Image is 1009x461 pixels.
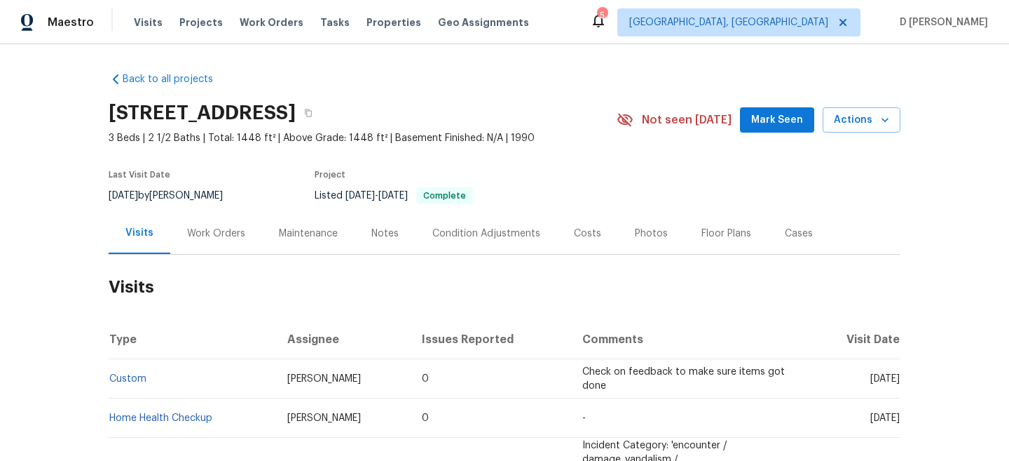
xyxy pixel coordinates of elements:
span: Properties [366,15,421,29]
div: by [PERSON_NAME] [109,187,240,204]
button: Mark Seen [740,107,814,133]
div: Visits [125,226,153,240]
span: 0 [422,413,429,423]
span: Last Visit Date [109,171,170,179]
div: Condition Adjustments [432,227,540,241]
div: Notes [371,227,399,241]
span: 3 Beds | 2 1/2 Baths | Total: 1448 ft² | Above Grade: 1448 ft² | Basement Finished: N/A | 1990 [109,131,617,145]
span: Projects [179,15,223,29]
div: Maintenance [279,227,338,241]
span: - [582,413,586,423]
span: Work Orders [240,15,303,29]
th: Comments [571,320,809,359]
div: Work Orders [187,227,245,241]
div: Costs [574,227,601,241]
span: - [345,191,408,201]
span: Mark Seen [751,112,803,129]
h2: Visits [109,255,900,320]
span: Tasks [320,18,350,27]
button: Actions [823,107,900,133]
th: Issues Reported [411,320,571,359]
span: [DATE] [870,374,900,384]
div: Photos [635,227,668,241]
span: Complete [418,192,472,200]
span: [DATE] [109,191,138,201]
span: D [PERSON_NAME] [894,15,988,29]
a: Home Health Checkup [109,413,212,423]
span: [DATE] [378,191,408,201]
span: Project [315,171,345,179]
span: Check on feedback to make sure items got done [582,367,785,391]
h2: [STREET_ADDRESS] [109,106,296,120]
th: Visit Date [809,320,900,359]
span: Maestro [48,15,94,29]
th: Type [109,320,276,359]
span: Listed [315,191,473,201]
span: Visits [134,15,163,29]
span: [DATE] [870,413,900,423]
span: Not seen [DATE] [642,113,732,127]
a: Custom [109,374,146,384]
span: Actions [834,112,889,129]
th: Assignee [276,320,411,359]
a: Back to all projects [109,72,243,86]
span: [PERSON_NAME] [287,374,361,384]
span: [PERSON_NAME] [287,413,361,423]
span: [GEOGRAPHIC_DATA], [GEOGRAPHIC_DATA] [629,15,828,29]
button: Copy Address [296,100,321,126]
div: 5 [597,8,607,22]
div: Floor Plans [701,227,751,241]
span: [DATE] [345,191,375,201]
span: Geo Assignments [438,15,529,29]
span: 0 [422,374,429,384]
div: Cases [785,227,813,241]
